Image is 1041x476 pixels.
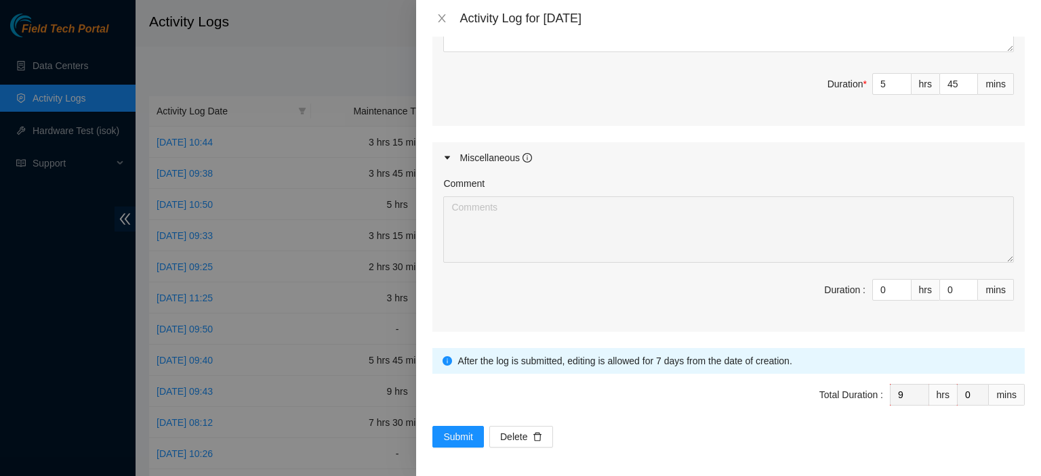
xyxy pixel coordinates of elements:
[912,73,940,95] div: hrs
[989,384,1025,406] div: mins
[460,11,1025,26] div: Activity Log for [DATE]
[523,153,532,163] span: info-circle
[432,426,484,448] button: Submit
[436,13,447,24] span: close
[978,73,1014,95] div: mins
[819,387,883,402] div: Total Duration :
[460,150,532,165] div: Miscellaneous
[828,77,867,91] div: Duration
[457,353,1015,368] div: After the log is submitted, editing is allowed for 7 days from the date of creation.
[929,384,958,406] div: hrs
[443,196,1014,263] textarea: Comment
[443,176,485,191] label: Comment
[443,429,473,444] span: Submit
[824,282,865,297] div: Duration :
[432,142,1025,173] div: Miscellaneous info-circle
[489,426,553,448] button: Deletedelete
[533,432,542,443] span: delete
[443,154,451,162] span: caret-right
[443,356,452,366] span: info-circle
[912,279,940,301] div: hrs
[978,279,1014,301] div: mins
[500,429,527,444] span: Delete
[432,12,451,25] button: Close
